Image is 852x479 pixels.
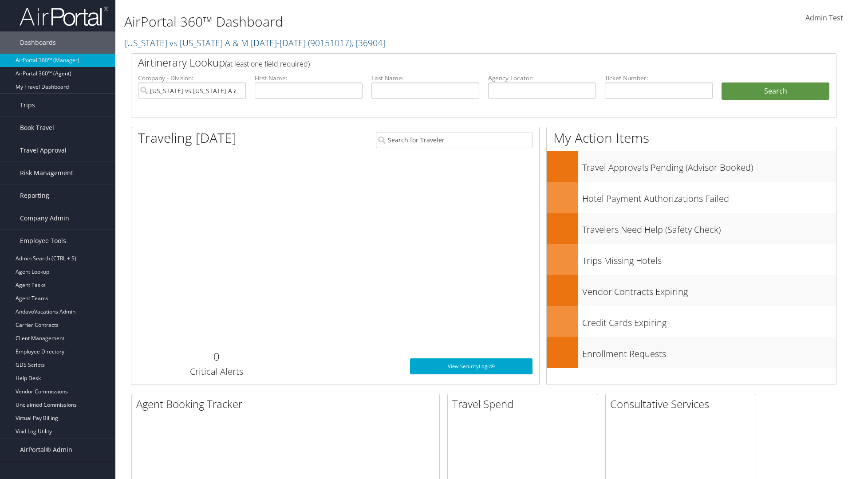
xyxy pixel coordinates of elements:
[605,74,713,82] label: Ticket Number:
[410,358,532,374] a: View SecurityLogic®
[124,12,603,31] h1: AirPortal 360™ Dashboard
[547,129,836,147] h1: My Action Items
[582,281,836,298] h3: Vendor Contracts Expiring
[371,74,479,82] label: Last Name:
[138,365,295,378] h3: Critical Alerts
[805,4,843,32] a: Admin Test
[547,151,836,182] a: Travel Approvals Pending (Advisor Booked)
[138,129,237,147] h1: Traveling [DATE]
[308,37,351,49] span: ( 90151017 )
[547,337,836,368] a: Enrollment Requests
[20,230,66,252] span: Employee Tools
[138,74,246,82] label: Company - Division:
[805,13,843,23] span: Admin Test
[225,59,310,69] span: (at least one field required)
[376,132,532,148] input: Search for Traveler
[351,37,385,49] span: , [ 36904 ]
[582,188,836,205] h3: Hotel Payment Authorizations Failed
[452,397,598,412] h2: Travel Spend
[582,312,836,329] h3: Credit Cards Expiring
[20,139,67,161] span: Travel Approval
[582,219,836,236] h3: Travelers Need Help (Safety Check)
[488,74,596,82] label: Agency Locator:
[582,250,836,267] h3: Trips Missing Hotels
[547,213,836,244] a: Travelers Need Help (Safety Check)
[136,397,439,412] h2: Agent Booking Tracker
[138,55,771,70] h2: Airtinerary Lookup
[20,439,72,461] span: AirPortal® Admin
[20,117,54,139] span: Book Travel
[20,94,35,116] span: Trips
[124,37,385,49] a: [US_STATE] vs [US_STATE] A & M [DATE]-[DATE]
[20,207,69,229] span: Company Admin
[547,244,836,275] a: Trips Missing Hotels
[547,182,836,213] a: Hotel Payment Authorizations Failed
[547,306,836,337] a: Credit Cards Expiring
[255,74,363,82] label: First Name:
[547,275,836,306] a: Vendor Contracts Expiring
[138,349,295,364] h2: 0
[582,157,836,174] h3: Travel Approvals Pending (Advisor Booked)
[20,31,56,54] span: Dashboards
[20,185,49,207] span: Reporting
[20,6,108,27] img: airportal-logo.png
[20,162,73,184] span: Risk Management
[722,82,829,100] button: Search
[582,343,836,360] h3: Enrollment Requests
[610,397,756,412] h2: Consultative Services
